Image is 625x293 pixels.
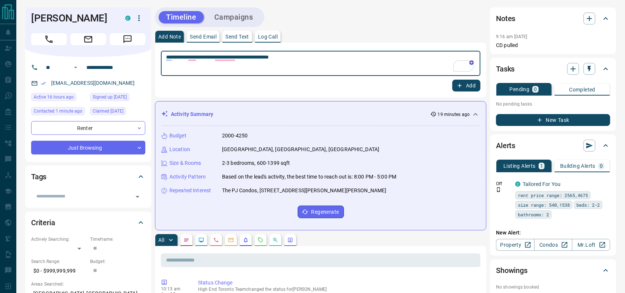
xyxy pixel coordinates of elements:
p: Actively Searching: [31,236,86,243]
div: Notes [496,10,610,27]
svg: Opportunities [272,237,278,243]
svg: Requests [258,237,264,243]
div: Just Browsing [31,141,145,154]
p: [GEOGRAPHIC_DATA], [GEOGRAPHIC_DATA], [GEOGRAPHIC_DATA] [222,146,379,153]
div: Tasks [496,60,610,78]
span: beds: 2-2 [576,201,600,209]
svg: Calls [213,237,219,243]
div: Tue Aug 12 2025 [31,107,86,117]
p: Timeframe: [90,236,145,243]
div: Alerts [496,137,610,154]
p: Send Email [190,34,216,39]
p: Off [496,180,511,187]
p: 10:13 am [161,286,187,292]
span: Contacted 1 minute ago [34,107,82,115]
p: 2000-4250 [222,132,248,140]
p: Pending [510,87,530,92]
span: Active 16 hours ago [34,93,74,101]
p: Add Note [158,34,181,39]
h2: Tasks [496,63,515,75]
span: rent price range: 2565,4675 [518,192,588,199]
p: Repeated Interest [169,187,211,194]
p: New Alert: [496,229,610,237]
div: Renter [31,121,145,135]
div: Mon Aug 11 2025 [31,93,86,103]
div: Sun Aug 10 2025 [90,107,145,117]
svg: Notes [183,237,189,243]
a: Tailored For You [523,181,560,187]
span: Claimed [DATE] [93,107,123,115]
p: All [158,237,164,243]
span: Signed up [DATE] [93,93,127,101]
button: New Task [496,114,610,126]
p: Log Call [258,34,278,39]
button: Open [132,192,143,202]
p: Location [169,146,190,153]
button: Regenerate [298,206,344,218]
p: Send Text [225,34,249,39]
svg: Emails [228,237,234,243]
svg: Email Verified [41,81,46,86]
span: Call [31,33,67,45]
h2: Alerts [496,140,515,152]
p: Building Alerts [560,163,595,169]
h2: Criteria [31,217,55,229]
p: High End Toronto Team changed the status for [PERSON_NAME] [198,287,477,292]
p: Size & Rooms [169,159,201,167]
span: Email [70,33,106,45]
p: CD pulled [496,41,610,49]
p: 19 minutes ago [438,111,470,118]
p: Activity Summary [171,110,213,118]
p: 1 [540,163,543,169]
span: size range: 540,1538 [518,201,570,209]
h1: [PERSON_NAME] [31,12,114,24]
p: Budget [169,132,186,140]
div: Activity Summary19 minutes ago [161,107,480,121]
p: 9:16 am [DATE] [496,34,528,39]
h2: Showings [496,264,528,276]
svg: Push Notification Only [496,187,501,192]
button: Add [452,80,480,91]
svg: Lead Browsing Activity [198,237,204,243]
p: Activity Pattern [169,173,206,181]
p: $0 - $999,999,999 [31,265,86,277]
p: 0 [534,87,537,92]
p: 2-3 bedrooms, 600-1399 sqft [222,159,290,167]
p: Based on the lead's activity, the best time to reach out is: 8:00 PM - 5:00 PM [222,173,396,181]
button: Campaigns [207,11,261,23]
span: bathrooms: 2 [518,211,549,218]
a: Property [496,239,534,251]
p: Completed [569,87,595,92]
div: Tags [31,168,145,186]
span: Message [110,33,145,45]
button: Timeline [159,11,204,23]
h2: Tags [31,171,46,183]
p: The PJ Condos, [STREET_ADDRESS][PERSON_NAME][PERSON_NAME] [222,187,387,194]
p: No showings booked [496,284,610,290]
div: condos.ca [125,16,130,21]
a: Condos [534,239,572,251]
div: Showings [496,262,610,279]
div: Criteria [31,214,145,232]
div: condos.ca [515,182,520,187]
p: Status Change [198,279,477,287]
p: Budget: [90,258,145,265]
p: Search Range: [31,258,86,265]
svg: Listing Alerts [243,237,249,243]
svg: Agent Actions [287,237,293,243]
p: Areas Searched: [31,281,145,287]
a: [EMAIL_ADDRESS][DOMAIN_NAME] [51,80,135,86]
h2: Notes [496,13,515,24]
div: Wed Jul 17 2024 [90,93,145,103]
a: Mr.Loft [572,239,610,251]
textarea: To enrich screen reader interactions, please activate Accessibility in Grammarly extension settings [166,54,475,73]
p: Listing Alerts [503,163,536,169]
p: 0 [600,163,603,169]
p: No pending tasks [496,99,610,110]
button: Open [71,63,80,72]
